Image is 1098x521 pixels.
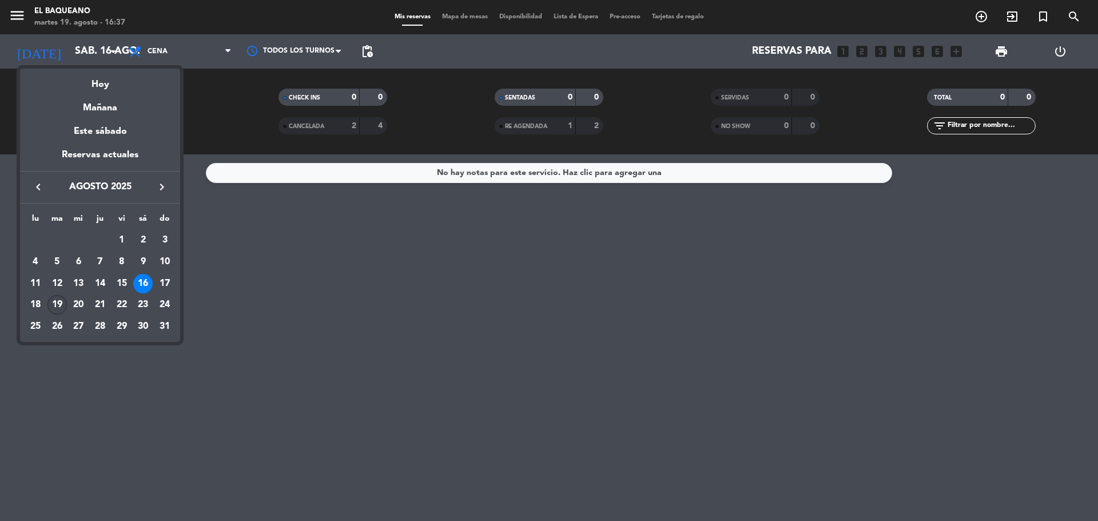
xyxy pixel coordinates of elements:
[67,294,89,316] td: 20 de agosto de 2025
[133,274,153,293] div: 16
[133,317,153,336] div: 30
[89,212,111,230] th: jueves
[112,274,132,293] div: 15
[133,273,154,295] td: 16 de agosto de 2025
[46,212,68,230] th: martes
[67,251,89,273] td: 6 de agosto de 2025
[90,252,110,272] div: 7
[20,92,180,116] div: Mañana
[67,316,89,337] td: 27 de agosto de 2025
[154,273,176,295] td: 17 de agosto de 2025
[90,317,110,336] div: 28
[90,295,110,315] div: 21
[28,180,49,194] button: keyboard_arrow_left
[25,251,46,273] td: 4 de agosto de 2025
[20,148,180,171] div: Reservas actuales
[133,295,153,315] div: 23
[155,252,174,272] div: 10
[154,316,176,337] td: 31 de agosto de 2025
[133,251,154,273] td: 9 de agosto de 2025
[133,212,154,230] th: sábado
[155,274,174,293] div: 17
[25,294,46,316] td: 18 de agosto de 2025
[111,294,133,316] td: 22 de agosto de 2025
[46,294,68,316] td: 19 de agosto de 2025
[26,252,45,272] div: 4
[90,274,110,293] div: 14
[69,295,88,315] div: 20
[154,251,176,273] td: 10 de agosto de 2025
[133,229,154,251] td: 2 de agosto de 2025
[47,274,67,293] div: 12
[20,69,180,92] div: Hoy
[31,180,45,194] i: keyboard_arrow_left
[111,273,133,295] td: 15 de agosto de 2025
[112,230,132,250] div: 1
[111,251,133,273] td: 8 de agosto de 2025
[133,294,154,316] td: 23 de agosto de 2025
[47,295,67,315] div: 19
[155,180,169,194] i: keyboard_arrow_right
[133,230,153,250] div: 2
[89,294,111,316] td: 21 de agosto de 2025
[25,316,46,337] td: 25 de agosto de 2025
[25,229,111,251] td: AGO.
[25,273,46,295] td: 11 de agosto de 2025
[46,316,68,337] td: 26 de agosto de 2025
[112,252,132,272] div: 8
[111,316,133,337] td: 29 de agosto de 2025
[154,229,176,251] td: 3 de agosto de 2025
[155,230,174,250] div: 3
[133,316,154,337] td: 30 de agosto de 2025
[46,251,68,273] td: 5 de agosto de 2025
[89,316,111,337] td: 28 de agosto de 2025
[155,295,174,315] div: 24
[154,212,176,230] th: domingo
[154,294,176,316] td: 24 de agosto de 2025
[26,295,45,315] div: 18
[25,212,46,230] th: lunes
[47,252,67,272] div: 5
[69,317,88,336] div: 27
[111,229,133,251] td: 1 de agosto de 2025
[152,180,172,194] button: keyboard_arrow_right
[89,273,111,295] td: 14 de agosto de 2025
[111,212,133,230] th: viernes
[69,252,88,272] div: 6
[89,251,111,273] td: 7 de agosto de 2025
[46,273,68,295] td: 12 de agosto de 2025
[112,295,132,315] div: 22
[112,317,132,336] div: 29
[67,212,89,230] th: miércoles
[69,274,88,293] div: 13
[49,180,152,194] span: agosto 2025
[26,317,45,336] div: 25
[26,274,45,293] div: 11
[67,273,89,295] td: 13 de agosto de 2025
[20,116,180,148] div: Este sábado
[155,317,174,336] div: 31
[133,252,153,272] div: 9
[47,317,67,336] div: 26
